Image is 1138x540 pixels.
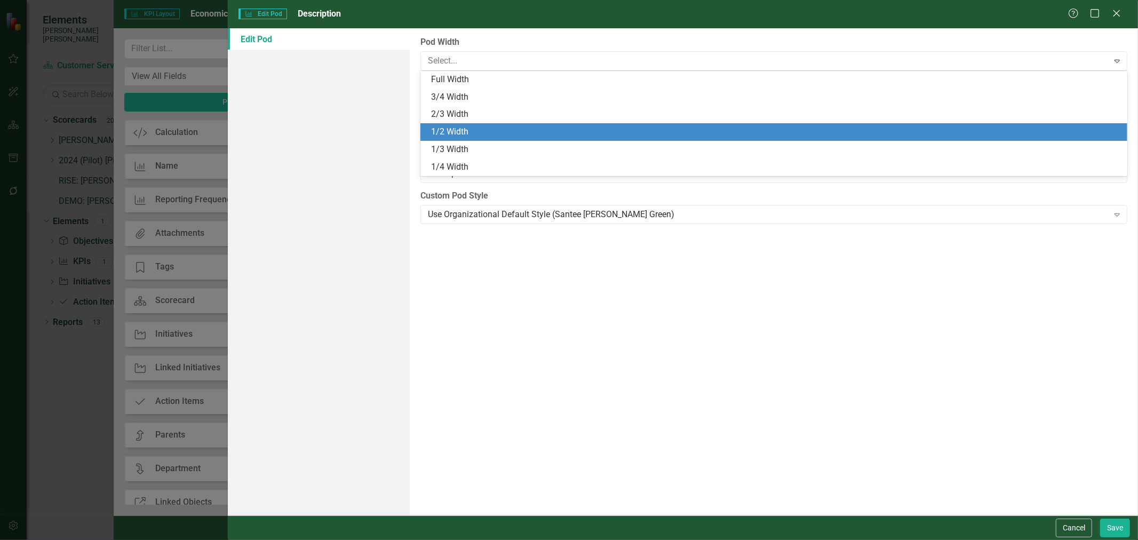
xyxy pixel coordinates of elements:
button: Save [1100,519,1130,537]
div: 2/3 Width [431,108,1121,121]
a: Edit Pod [228,28,410,50]
button: Cancel [1056,519,1092,537]
span: Edit Pod [238,9,287,19]
div: Use Organizational Default Style (Santee [PERSON_NAME] Green) [428,208,1109,220]
label: Pod Width [420,36,1127,49]
div: 3/4 Width [431,91,1121,104]
label: Custom Pod Style [420,190,1127,202]
div: 1/2 Width [431,126,1121,138]
div: 1/4 Width [431,161,1121,173]
div: 1/3 Width [431,144,1121,156]
div: Full Width [431,74,1121,86]
span: Description [298,9,341,19]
